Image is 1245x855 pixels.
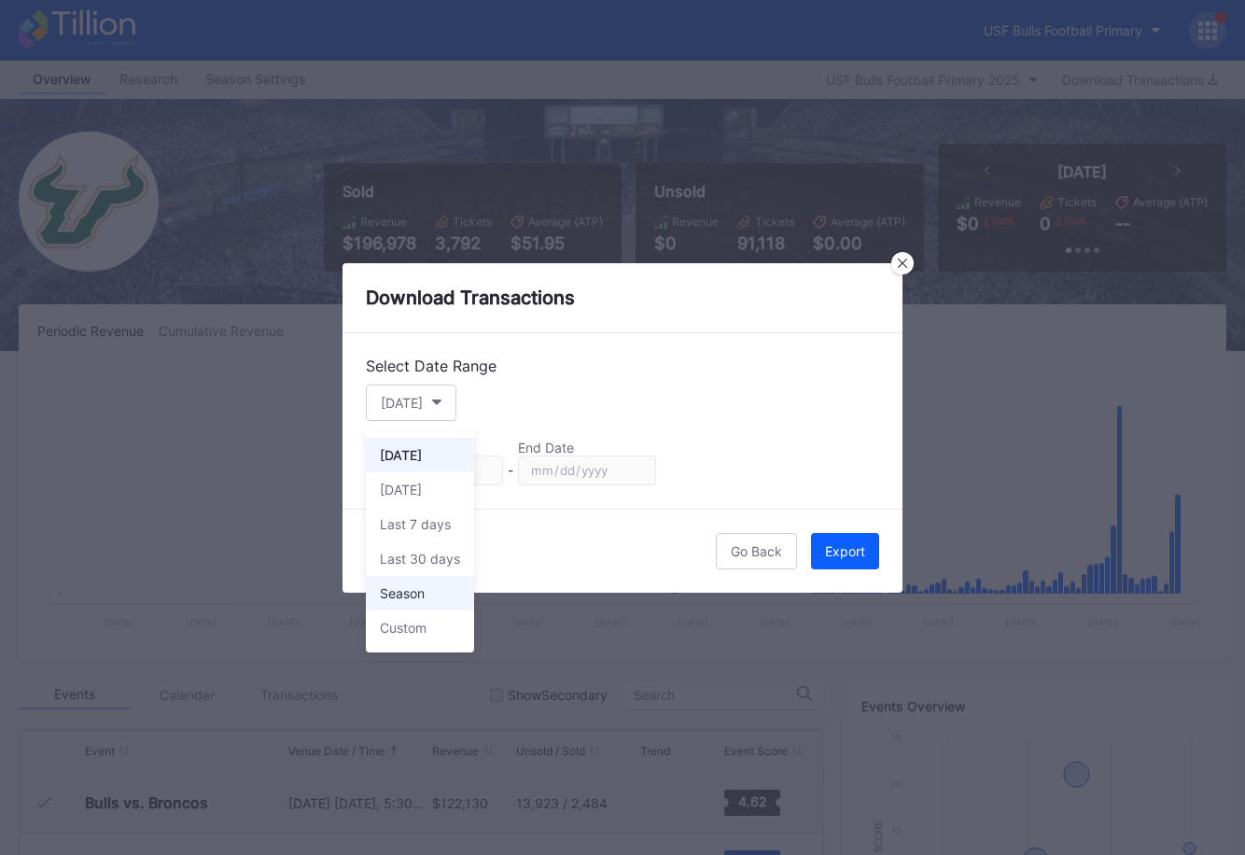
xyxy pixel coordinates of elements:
div: Last 7 days [380,516,451,532]
div: [DATE] [380,482,422,498]
div: Season [380,585,425,601]
div: Last 30 days [380,551,460,567]
div: Custom [380,620,427,636]
div: [DATE] [380,447,422,463]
